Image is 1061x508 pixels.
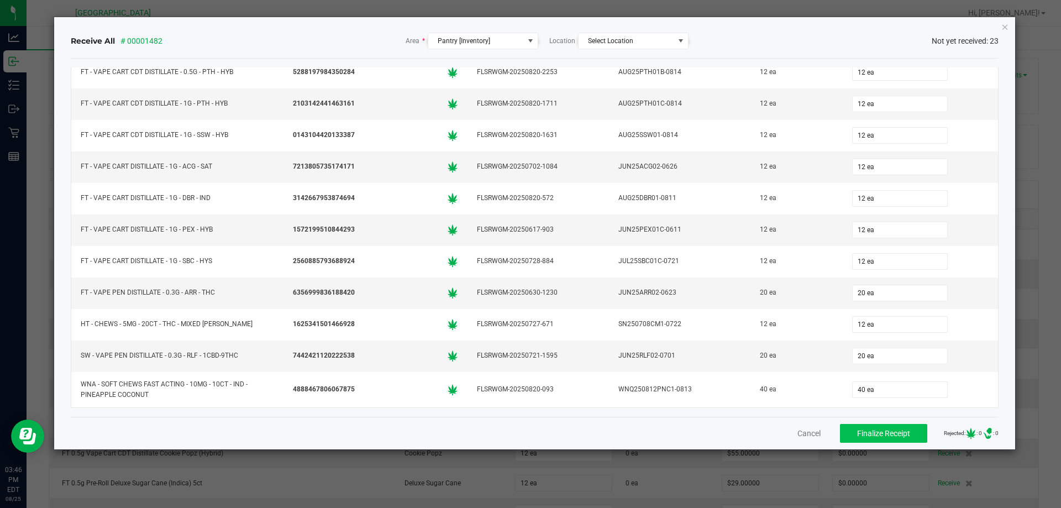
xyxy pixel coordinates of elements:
span: 1625341501466928 [293,319,355,329]
span: Location [549,36,575,46]
div: 12 ea [757,64,836,80]
span: 1572199510844293 [293,224,355,235]
div: FLSRWGM-20250820-1711 [474,96,602,112]
span: Receive All [71,35,115,46]
input: 0 ea [853,382,947,397]
button: Cancel [797,428,821,439]
div: AUG25DBR01-0811 [616,190,744,206]
div: 12 ea [757,253,836,269]
div: 40 ea [757,381,836,397]
span: Number of Cannabis barcodes either fully or partially rejected [965,428,976,439]
span: Select Location [588,37,633,45]
div: JUL25SBC01C-0721 [616,253,744,269]
div: 12 ea [757,222,836,238]
iframe: Resource center [11,420,44,453]
div: AUG25PTH01B-0814 [616,64,744,80]
div: HT - CHEWS - 5MG - 20CT - THC - MIXED [PERSON_NAME] [78,316,277,332]
div: 12 ea [757,127,836,143]
div: WNA - SOFT CHEWS FAST ACTING - 10MG - 10CT - IND - PINEAPPLE COCONUT [78,376,277,403]
div: FLSRWGM-20250617-903 [474,222,602,238]
div: WNQ250812PNC1-0813 [616,381,744,397]
span: 4888467806067875 [293,384,355,395]
div: FLSRWGM-20250727-671 [474,316,602,332]
div: FT - VAPE CART DISTILLATE - 1G - SBC - HYS [78,253,277,269]
input: 0 ea [853,159,947,175]
div: FLSRWGM-20250702-1084 [474,159,602,175]
input: 0 ea [853,285,947,301]
span: 5288197984350284 [293,67,355,77]
div: 12 ea [757,316,836,332]
input: 0 ea [853,348,947,364]
input: 0 ea [853,96,947,112]
input: 0 ea [853,128,947,143]
div: FT - VAPE CART DISTILLATE - 1G - ACG - SAT [78,159,277,175]
span: 2560885793688924 [293,256,355,266]
span: 7442421120222538 [293,350,355,361]
div: FLSRWGM-20250728-884 [474,253,602,269]
div: FLSRWGM-20250820-1631 [474,127,602,143]
span: 2103142441463161 [293,98,355,109]
button: Close [1001,20,1009,33]
span: 3142667953874694 [293,193,355,203]
span: Rejected: : 0 : 0 [944,428,999,439]
div: 12 ea [757,159,836,175]
div: 20 ea [757,285,836,301]
div: FT - VAPE PEN DISTILLATE - 0.3G - ARR - THC [78,285,277,301]
input: 0 ea [853,65,947,80]
div: JUN25RLF02-0701 [616,348,744,364]
div: SW - VAPE PEN DISTILLATE - 0.3G - RLF - 1CBD-9THC [78,348,277,364]
span: 7213805735174171 [293,161,355,172]
span: Not yet received: 23 [932,35,999,47]
div: FT - VAPE CART CDT DISTILLATE - 1G - SSW - HYB [78,127,277,143]
input: 0 ea [853,222,947,238]
span: Pantry [Inventory] [438,37,490,45]
div: 20 ea [757,348,836,364]
div: 12 ea [757,190,836,206]
span: 6356999836188420 [293,287,355,298]
input: 0 ea [853,191,947,206]
input: 0 ea [853,317,947,332]
span: NO DATA FOUND [578,33,689,49]
div: FLSRWGM-20250820-093 [474,381,602,397]
div: FLSRWGM-20250820-2253 [474,64,602,80]
span: # 00001482 [120,35,162,47]
span: Area [406,36,425,46]
div: JUN25ACG02-0626 [616,159,744,175]
div: JUN25ARR02-0623 [616,285,744,301]
div: FLSRWGM-20250630-1230 [474,285,602,301]
button: Finalize Receipt [840,424,927,443]
span: Number of Delivery Device barcodes either fully or partially rejected [982,428,993,439]
div: FT - VAPE CART DISTILLATE - 1G - PEX - HYB [78,222,277,238]
input: 0 ea [853,254,947,269]
div: SN250708CM1-0722 [616,316,744,332]
div: FLSRWGM-20250721-1595 [474,348,602,364]
div: FT - VAPE CART DISTILLATE - 1G - DBR - IND [78,190,277,206]
div: 12 ea [757,96,836,112]
div: FT - VAPE CART CDT DISTILLATE - 1G - PTH - HYB [78,96,277,112]
div: FLSRWGM-20250820-572 [474,190,602,206]
span: 0143104420133387 [293,130,355,140]
div: AUG25PTH01C-0814 [616,96,744,112]
div: FT - VAPE CART CDT DISTILLATE - 0.5G - PTH - HYB [78,64,277,80]
div: AUG25SSW01-0814 [616,127,744,143]
span: Finalize Receipt [857,429,910,438]
div: JUN25PEX01C-0611 [616,222,744,238]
